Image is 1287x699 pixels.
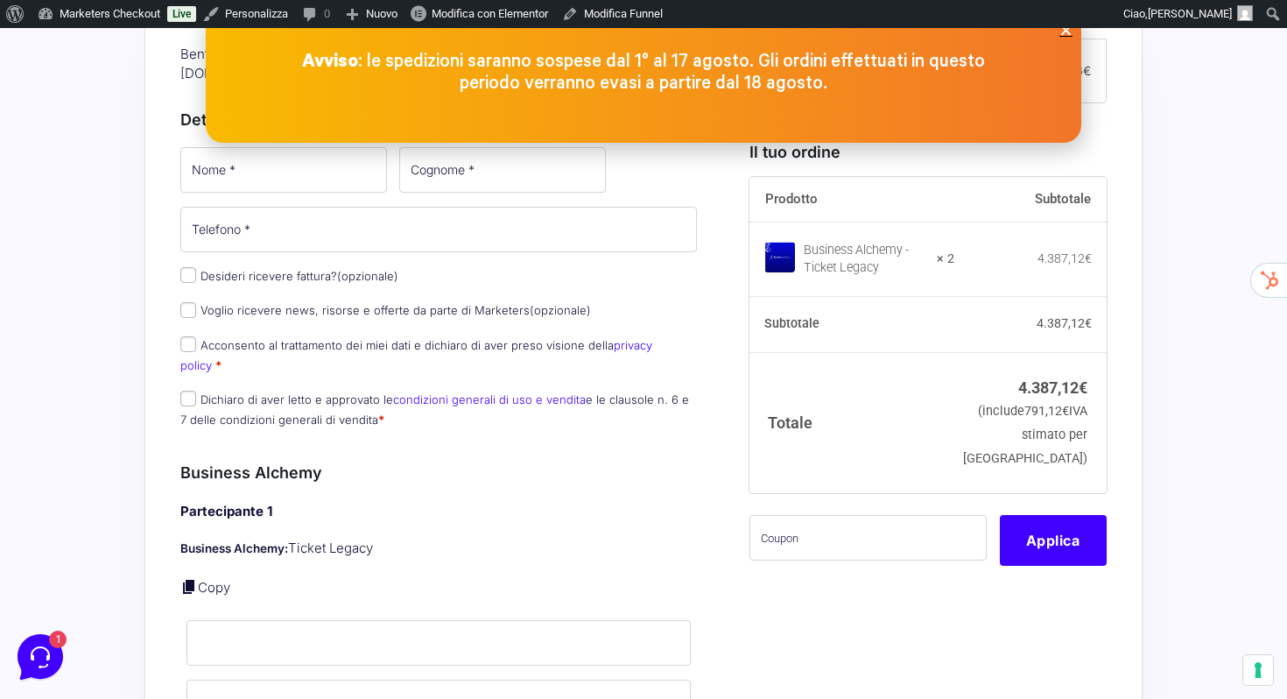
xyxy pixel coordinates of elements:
th: Totale [749,352,955,493]
div: Bentornato [PERSON_NAME] ( [PERSON_NAME][EMAIL_ADDRESS][DOMAIN_NAME] ) [174,40,703,88]
span: € [1085,251,1092,265]
a: [DEMOGRAPHIC_DATA] tutto [156,70,322,84]
div: Business Alchemy - Ticket Legacy [804,242,926,277]
p: : le spedizioni saranno sospese dal 1° al 17 agosto. Gli ordini effettuati in questo periodo verr... [293,51,994,95]
th: Subtotale [749,296,955,352]
p: Aiuto [270,562,295,578]
button: Applica [1000,515,1107,566]
span: Le tue conversazioni [28,70,149,84]
span: (opzionale) [530,303,591,317]
button: Le tue preferenze relative al consenso per le tecnologie di tracciamento [1243,655,1273,685]
strong: Business Alchemy: [180,541,288,555]
input: Nome * [180,147,387,193]
input: Voglio ricevere news, risorse e offerte da parte di Marketers(opzionale) [180,302,196,318]
label: Acconsento al trattamento dei miei dati e dichiaro di aver preso visione della [180,338,652,372]
h3: Business Alchemy [180,461,697,484]
a: Copy [198,579,230,596]
input: Cognome * [399,147,606,193]
a: [PERSON_NAME]Ciao 🙂 Se hai qualche domanda siamo qui per aiutarti![DATE]1 [21,91,329,144]
th: Prodotto [749,177,955,222]
img: dark [28,100,63,135]
span: Modifica con Elementor [432,7,548,20]
th: Subtotale [954,177,1107,222]
span: 791,12 [1024,404,1069,419]
span: Inizia una conversazione [114,161,258,175]
a: condizioni generali di uso e vendita [393,392,586,406]
p: [DATE] [288,98,322,114]
h2: Ciao da Marketers 👋 [14,14,294,42]
h3: Dettagli di fatturazione [180,108,697,131]
span: [PERSON_NAME] [74,98,278,116]
input: Telefono * [180,207,697,252]
a: Close [1059,24,1072,37]
label: Voglio ricevere news, risorse e offerte da parte di Marketers [180,303,591,317]
strong: × 2 [937,251,954,268]
bdi: 4.387,12 [1018,378,1087,397]
span: [PERSON_NAME] [1148,7,1232,20]
abbr: obbligatorio [378,413,384,427]
p: Ciao 🙂 Se hai qualche domanda siamo qui per aiutarti! [74,119,278,137]
p: Messaggi [151,562,199,578]
input: Desideri ricevere fattura?(opzionale) [180,267,196,283]
span: Trova una risposta [28,221,137,235]
h4: Partecipante 1 [180,502,697,522]
span: € [1083,63,1091,78]
button: Inizia una conversazione [28,151,322,186]
span: € [1085,316,1092,330]
span: € [1079,378,1087,397]
button: 1Messaggi [122,538,229,578]
span: 1 [175,536,187,548]
abbr: obbligatorio [215,358,222,372]
h3: Il tuo ordine [749,140,1107,164]
span: (opzionale) [337,269,398,283]
iframe: Customerly Messenger Launcher [14,631,67,683]
a: Live [167,6,196,22]
input: Coupon [749,515,987,561]
small: (include IVA stimato per [GEOGRAPHIC_DATA]) [963,404,1087,466]
img: Business Alchemy - Ticket Legacy [764,242,795,272]
label: Dichiaro di aver letto e approvato le e le clausole n. 6 e 7 delle condizioni generali di vendita [180,392,689,427]
bdi: 4.387,12 [1037,251,1092,265]
p: Ticket Legacy [180,539,697,559]
a: Apri Centro Assistenza [186,221,322,235]
input: Dichiaro di aver letto e approvato lecondizioni generali di uso e venditae le clausole n. 6 e 7 d... [180,391,196,406]
span: 1 [305,119,322,137]
a: Copy purchaser's details [180,578,198,596]
label: Desideri ricevere fattura? [180,269,398,283]
span: € [1062,404,1069,419]
strong: Avviso [302,52,358,72]
button: Aiuto [229,538,336,578]
input: Cerca un articolo... [39,258,286,276]
button: Home [14,538,122,578]
input: Acconsento al trattamento dei miei dati e dichiaro di aver preso visione dellaprivacy policy * [180,336,196,352]
p: Home [53,562,82,578]
bdi: 4.387,12 [1037,316,1092,330]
